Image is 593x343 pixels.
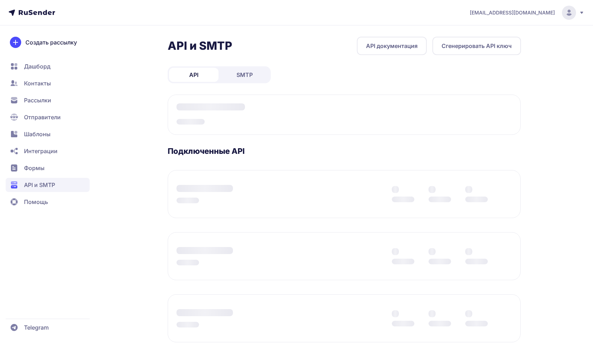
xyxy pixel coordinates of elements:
[470,9,555,16] span: [EMAIL_ADDRESS][DOMAIN_NAME]
[24,181,55,189] span: API и SMTP
[168,146,521,156] h3: Подключенные API
[24,96,51,104] span: Рассылки
[357,37,427,55] a: API документация
[24,198,48,206] span: Помощь
[24,62,50,71] span: Дашборд
[24,323,49,332] span: Telegram
[432,37,521,55] button: Сгенерировать API ключ
[24,147,58,155] span: Интеграции
[220,68,269,82] a: SMTP
[24,164,44,172] span: Формы
[236,71,253,79] span: SMTP
[25,38,77,47] span: Создать рассылку
[24,130,50,138] span: Шаблоны
[168,39,232,53] h2: API и SMTP
[24,79,51,88] span: Контакты
[24,113,61,121] span: Отправители
[169,68,218,82] a: API
[189,71,198,79] span: API
[6,320,90,335] a: Telegram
